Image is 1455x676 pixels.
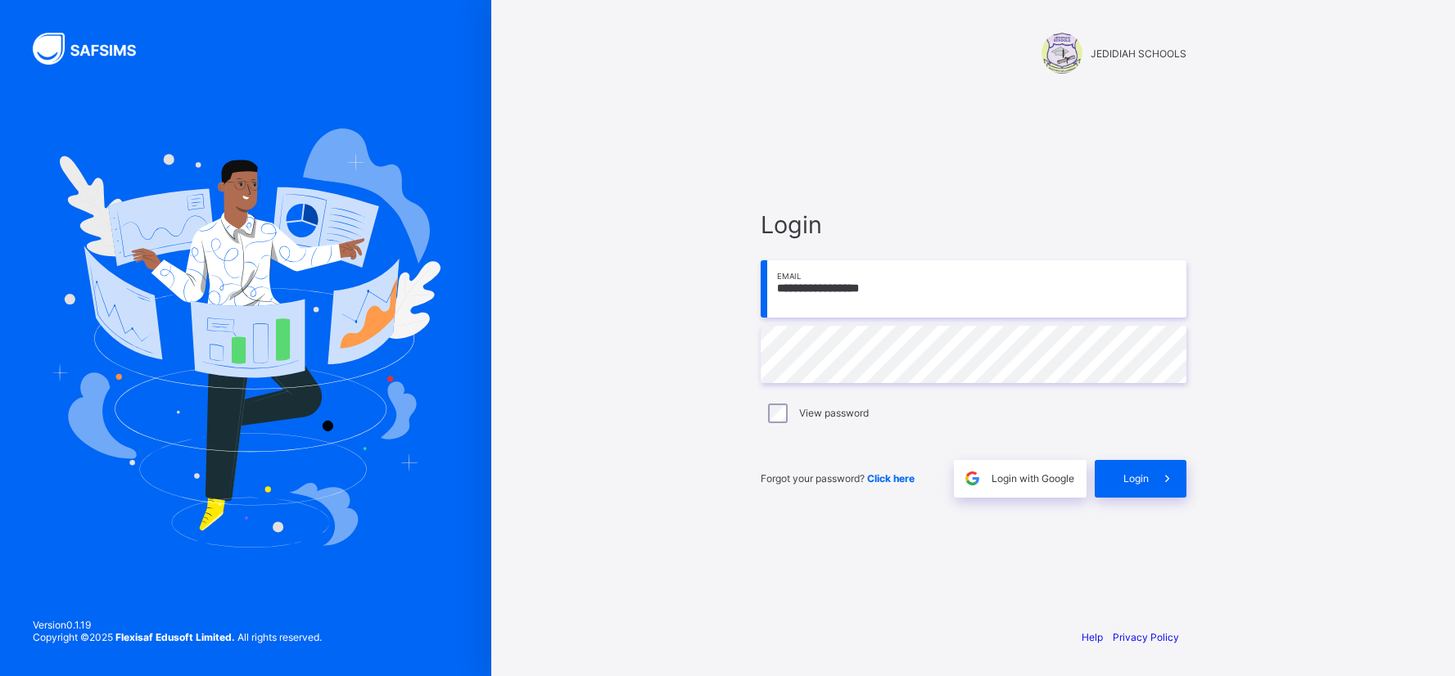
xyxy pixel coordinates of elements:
img: SAFSIMS Logo [33,33,156,65]
span: Login with Google [992,472,1074,484]
a: Click here [867,472,915,484]
a: Help [1082,631,1103,643]
a: Privacy Policy [1113,631,1179,643]
span: Login [761,210,1186,239]
span: Copyright © 2025 All rights reserved. [33,631,322,643]
strong: Flexisaf Edusoft Limited. [115,631,235,643]
img: Hero Image [51,128,441,548]
span: Version 0.1.19 [33,619,322,631]
label: View password [799,407,869,419]
span: Login [1123,472,1149,484]
span: Forgot your password? [761,472,915,484]
span: JEDIDIAH SCHOOLS [1091,47,1186,60]
img: google.396cfc9801f0270233282035f929180a.svg [963,469,982,488]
